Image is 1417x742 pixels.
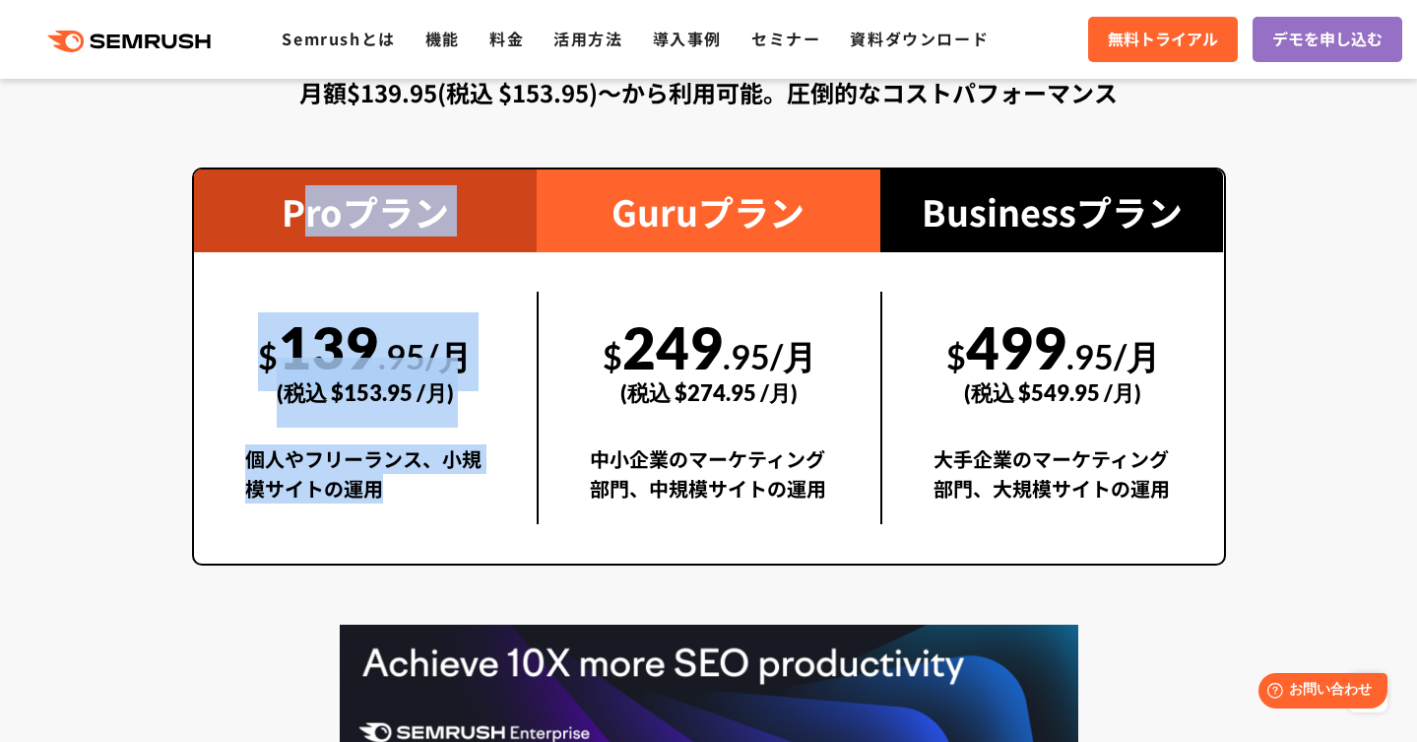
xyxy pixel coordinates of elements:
div: 月額$139.95(税込 $153.95)〜から利用可能。圧倒的なコストパフォーマンス [192,75,1226,110]
img: tab_keywords_by_traffic_grey.svg [207,116,223,132]
a: セミナー [751,27,820,50]
div: ドメイン: [DOMAIN_NAME] [51,51,227,69]
div: 中小企業のマーケティング部門、中規模サイトの運用 [590,444,829,524]
div: 249 [590,292,829,428]
a: Semrushとは [282,27,395,50]
div: 499 [934,292,1173,428]
div: Businessプラン [880,169,1224,252]
img: logo_orange.svg [32,32,47,47]
iframe: Help widget launcher [1242,665,1395,720]
span: $ [603,336,622,376]
a: 導入事例 [653,27,722,50]
span: .95/月 [378,336,472,376]
span: .95/月 [1066,336,1160,376]
a: 活用方法 [553,27,622,50]
span: .95/月 [723,336,816,376]
a: 機能 [425,27,460,50]
img: tab_domain_overview_orange.svg [67,116,83,132]
div: キーワード流入 [228,118,317,131]
span: $ [258,336,278,376]
div: (税込 $153.95 /月) [245,358,486,428]
a: 無料トライアル [1088,17,1238,62]
div: 大手企業のマーケティング部門、大規模サイトの運用 [934,444,1173,524]
span: 無料トライアル [1108,27,1218,52]
div: ドメイン概要 [89,118,164,131]
div: v 4.0.25 [55,32,97,47]
a: 料金 [489,27,524,50]
div: (税込 $274.95 /月) [590,358,829,428]
a: 資料ダウンロード [850,27,989,50]
div: (税込 $549.95 /月) [934,358,1173,428]
span: $ [946,336,966,376]
img: website_grey.svg [32,51,47,69]
span: デモを申し込む [1272,27,1383,52]
a: デモを申し込む [1253,17,1402,62]
div: Guruプラン [537,169,880,252]
div: 139 [245,292,486,428]
div: Proプラン [194,169,538,252]
div: 個人やフリーランス、小規模サイトの運用 [245,444,486,524]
